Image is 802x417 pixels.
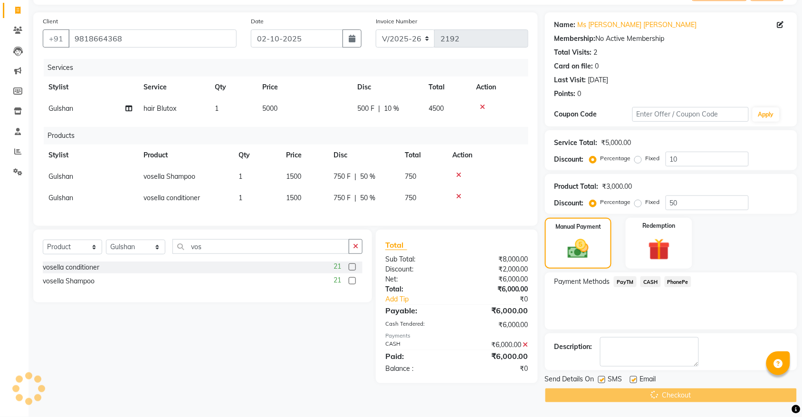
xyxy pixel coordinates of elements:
[554,155,584,165] div: Discount:
[43,145,138,166] th: Stylist
[354,193,356,203] span: |
[334,172,351,182] span: 750 F
[457,274,535,284] div: ₹6,000.00
[632,107,749,122] input: Enter Offer / Coupon Code
[614,276,637,287] span: PayTM
[588,75,609,85] div: [DATE]
[378,284,457,294] div: Total:
[601,138,631,148] div: ₹5,000.00
[545,374,594,386] span: Send Details On
[48,172,73,181] span: Gulshan
[357,104,374,114] span: 500 F
[601,154,631,163] label: Percentage
[447,145,528,166] th: Action
[423,77,470,98] th: Total
[378,104,380,114] span: |
[376,17,417,26] label: Invoice Number
[554,342,592,352] div: Description:
[233,145,280,166] th: Qty
[280,145,328,166] th: Price
[360,193,375,203] span: 50 %
[470,294,535,304] div: ₹0
[594,48,598,58] div: 2
[429,104,444,113] span: 4500
[595,61,599,71] div: 0
[399,145,447,166] th: Total
[646,154,660,163] label: Fixed
[384,104,399,114] span: 10 %
[68,29,237,48] input: Search by Name/Mobile/Email/Code
[378,364,457,374] div: Balance :
[554,89,576,99] div: Points:
[43,276,95,286] div: vosella Shampoo
[457,364,535,374] div: ₹0
[138,145,233,166] th: Product
[360,172,375,182] span: 50 %
[48,104,73,113] span: Gulshan
[457,305,535,316] div: ₹6,000.00
[328,145,399,166] th: Disc
[641,236,677,263] img: _gift.svg
[385,240,407,250] span: Total
[457,254,535,264] div: ₹8,000.00
[405,172,416,181] span: 750
[378,305,457,316] div: Payable:
[352,77,423,98] th: Disc
[608,374,622,386] span: SMS
[44,59,535,77] div: Services
[378,340,457,350] div: CASH
[554,198,584,208] div: Discount:
[378,254,457,264] div: Sub Total:
[554,277,610,287] span: Payment Methods
[554,138,598,148] div: Service Total:
[665,276,692,287] span: PhonePe
[457,320,535,330] div: ₹6,000.00
[601,198,631,206] label: Percentage
[334,262,341,272] span: 21
[354,172,356,182] span: |
[554,20,576,30] div: Name:
[643,222,676,230] label: Redemption
[251,17,264,26] label: Date
[554,61,593,71] div: Card on file:
[43,262,99,272] div: vosella conditioner
[561,237,595,261] img: _cash.svg
[602,182,632,192] div: ₹3,000.00
[646,198,660,206] label: Fixed
[554,75,586,85] div: Last Visit:
[209,77,257,98] th: Qty
[578,89,582,99] div: 0
[44,127,535,145] div: Products
[43,77,138,98] th: Stylist
[286,172,301,181] span: 1500
[215,104,219,113] span: 1
[554,182,599,192] div: Product Total:
[334,193,351,203] span: 750 F
[578,20,697,30] a: Ms [PERSON_NAME] [PERSON_NAME]
[334,275,341,285] span: 21
[457,284,535,294] div: ₹6,000.00
[378,264,457,274] div: Discount:
[262,104,277,113] span: 5000
[43,17,58,26] label: Client
[378,320,457,330] div: Cash Tendered:
[239,172,242,181] span: 1
[457,340,535,350] div: ₹6,000.00
[378,294,470,304] a: Add Tip
[138,77,209,98] th: Service
[457,264,535,274] div: ₹2,000.00
[640,374,656,386] span: Email
[143,194,200,202] span: vosella conditioner
[48,194,73,202] span: Gulshan
[378,350,457,362] div: Paid:
[385,332,528,340] div: Payments
[143,104,176,113] span: hair Blutox
[554,34,788,44] div: No Active Membership
[554,34,596,44] div: Membership:
[640,276,661,287] span: CASH
[172,239,349,254] input: Search or Scan
[753,107,780,122] button: Apply
[257,77,352,98] th: Price
[554,109,632,119] div: Coupon Code
[405,194,416,202] span: 750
